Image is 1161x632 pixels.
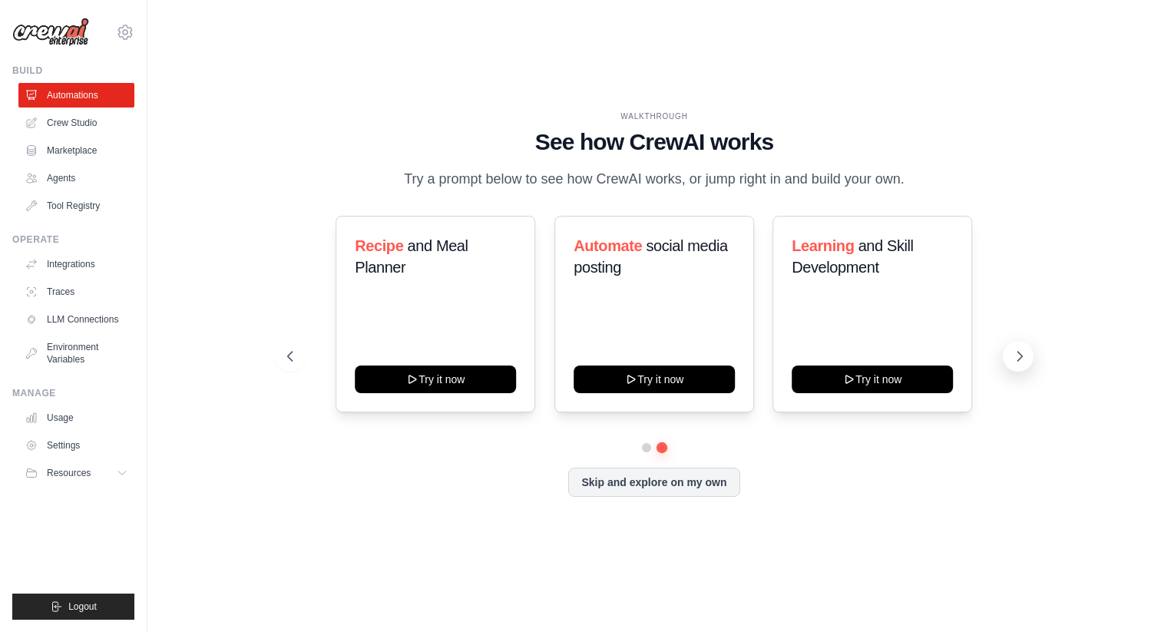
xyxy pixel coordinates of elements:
a: Tool Registry [18,194,134,218]
button: Logout [12,594,134,620]
button: Try it now [574,366,735,393]
a: Crew Studio [18,111,134,135]
a: Traces [18,280,134,304]
span: Learning [792,237,854,254]
button: Try it now [356,366,517,393]
img: Logo [12,18,89,47]
span: social media posting [574,237,728,276]
a: Agents [18,166,134,190]
button: Resources [18,461,134,485]
a: Environment Variables [18,335,134,372]
div: Operate [12,233,134,246]
span: Resources [47,467,91,479]
span: Logout [68,601,97,613]
span: Recipe [356,237,404,254]
p: Try a prompt below to see how CrewAI works, or jump right in and build your own. [396,168,912,190]
span: and Skill Development [792,237,913,276]
a: Settings [18,433,134,458]
h1: See how CrewAI works [287,128,1022,156]
span: and Meal Planner [356,237,468,276]
button: Skip and explore on my own [568,468,739,497]
a: LLM Connections [18,307,134,332]
div: Build [12,65,134,77]
a: Marketplace [18,138,134,163]
span: Automate [574,237,642,254]
a: Integrations [18,252,134,276]
div: WALKTHROUGH [287,111,1022,122]
a: Usage [18,405,134,430]
button: Try it now [792,366,953,393]
a: Automations [18,83,134,108]
div: Manage [12,387,134,399]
